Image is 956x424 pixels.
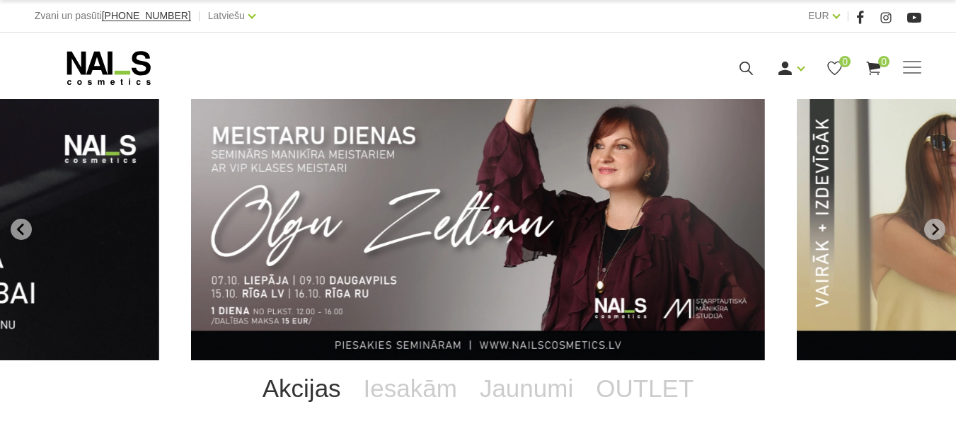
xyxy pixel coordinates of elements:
span: | [198,7,201,25]
span: [PHONE_NUMBER] [102,10,191,21]
a: EUR [808,7,829,24]
button: Go to last slide [11,219,32,240]
div: Zvani un pasūti [35,7,191,25]
a: 0 [826,59,843,77]
span: | [847,7,850,25]
a: Akcijas [251,360,352,417]
a: 0 [865,59,882,77]
span: 0 [878,56,889,67]
a: [PHONE_NUMBER] [102,11,191,21]
li: 1 of 13 [191,99,765,360]
span: 0 [839,56,851,67]
a: OUTLET [584,360,705,417]
a: Jaunumi [468,360,584,417]
a: Iesakām [352,360,468,417]
button: Next slide [924,219,945,240]
a: Latviešu [208,7,245,24]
